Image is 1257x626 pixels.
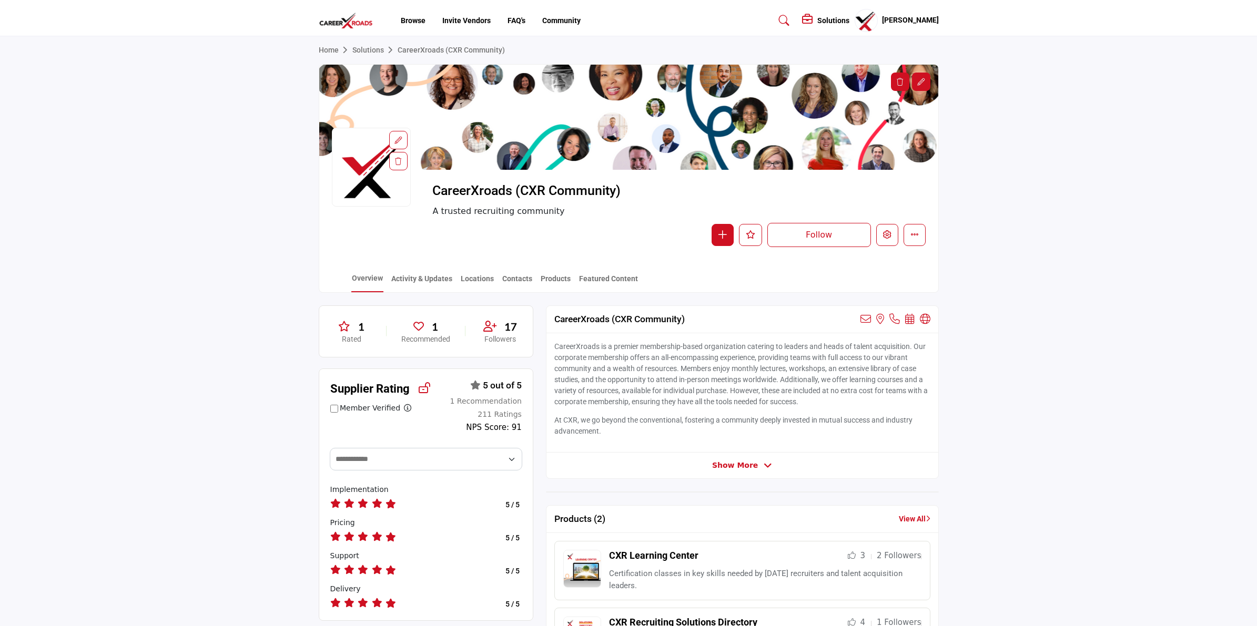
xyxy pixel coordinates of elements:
[352,46,398,54] a: Solutions
[802,14,849,27] div: Solutions
[767,223,871,247] button: Follow
[391,273,453,292] a: Activity & Updates
[330,380,410,397] h2: Supplier Rating
[358,319,364,334] span: 1
[508,16,525,25] a: FAQ's
[460,273,494,292] a: Locations
[432,205,769,218] span: A trusted recruiting community
[466,422,521,434] div: NPS Score: 91
[480,334,520,345] p: Followers
[351,273,383,292] a: Overview
[882,15,939,26] h5: [PERSON_NAME]
[554,415,930,437] p: At CXR, we go beyond the conventional, fostering a community deeply invested in mutual success an...
[450,397,521,405] span: 1 Recommendation
[319,46,352,54] a: Home
[330,584,361,593] span: How would you rate their delivery?
[340,403,400,414] label: Member Verified
[554,341,930,407] p: CareerXroads is a premier membership-based organization catering to leaders and heads of talent a...
[912,73,930,91] div: Aspect Ratio:6:1,Size:1200x200px
[505,567,520,576] h4: 5 / 5
[319,12,379,29] img: site Logo
[542,16,581,25] a: Community
[401,16,425,25] a: Browse
[432,182,670,200] span: CareerXroads (CXR Community)
[860,551,865,560] span: 3
[332,334,372,345] p: Rated
[899,514,930,525] a: View All
[768,12,796,29] a: Search
[540,273,571,292] a: Products
[389,131,408,149] div: Aspect Ratio:1:1,Size:400x400px
[442,16,491,25] a: Invite Vendors
[554,514,605,525] h2: Products (2)
[739,224,762,246] button: Like
[579,273,638,292] a: Featured Content
[609,550,698,561] a: CXR Learning Center
[504,319,517,334] span: 17
[609,568,921,591] p: Certification classes in key skills needed by [DATE] recruiters and talent acquisition leaders.
[505,600,520,609] h4: 5 / 5
[877,551,921,560] span: 2 Followers
[817,16,849,25] h5: Solutions
[398,46,505,54] a: CareerXroads (CXR Community)
[432,319,438,334] span: 1
[904,224,926,246] button: More details
[712,460,758,471] span: Show More
[330,518,355,527] span: How would you rate their pricing?
[563,550,601,588] img: Product Logo
[330,551,359,560] span: How would you rate their support?
[401,334,450,345] p: Recommended
[330,485,389,494] span: How would you rate their implementation?
[855,9,878,32] button: Show hide supplier dropdown
[554,314,685,325] h2: CareerXroads (CXR Community)
[502,273,533,292] a: Contacts
[505,533,520,542] h4: 5 / 5
[478,410,522,418] span: 211 Ratings
[483,380,522,391] span: 5 out of 5
[505,500,520,509] h4: 5 / 5
[876,224,898,246] button: Edit company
